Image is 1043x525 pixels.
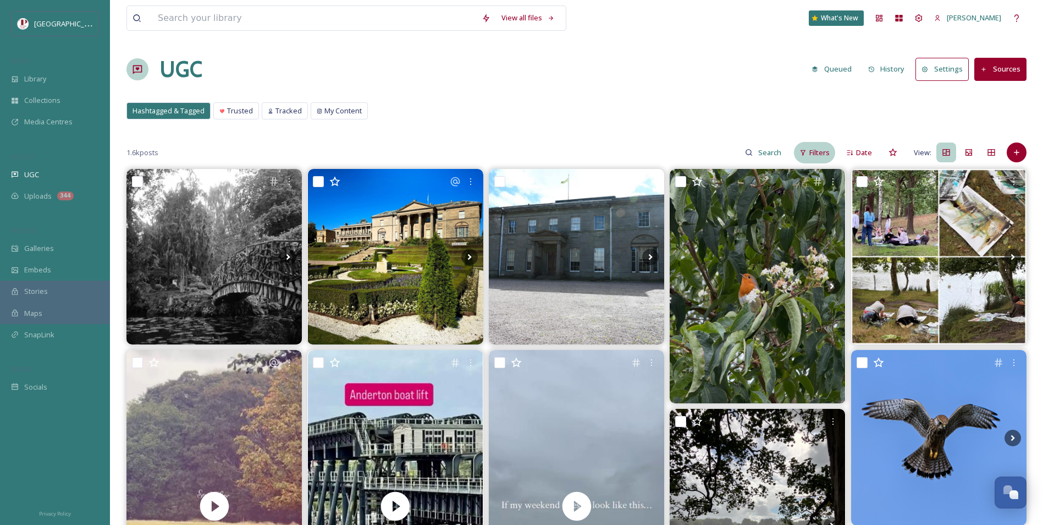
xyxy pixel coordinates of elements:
span: Stories [24,286,48,297]
input: Search your library [152,6,476,30]
button: Settings [915,58,969,80]
a: View all files [496,7,560,29]
span: [PERSON_NAME] [947,13,1001,23]
span: Date [856,147,872,158]
span: Maps [24,308,42,319]
span: Filters [809,147,830,158]
span: Socials [24,382,47,392]
img: download%20(5).png [18,18,29,29]
a: History [863,58,916,80]
img: #rhsgardenbridgewater #tattonpark #cumbria [670,169,845,403]
span: Media Centres [24,117,73,127]
span: Hashtagged & Tagged [133,106,205,116]
span: Uploads [24,191,52,201]
a: [PERSON_NAME] [929,7,1007,29]
span: Galleries [24,243,54,254]
span: UGC [24,169,39,180]
button: Open Chat [995,477,1027,508]
a: UGC [159,53,202,86]
button: Queued [806,58,857,80]
span: SOCIALS [11,365,33,373]
span: View: [914,147,931,158]
a: Settings [915,58,974,80]
input: Search [753,141,788,163]
div: 344 [57,192,74,200]
span: Tracked [275,106,302,116]
a: Queued [806,58,863,80]
img: Last of the shots taken at Tatton Park on the Superb. I will have to take it out again. Camera: V... [126,169,302,344]
span: MEDIA [11,57,30,65]
img: Went to Tatton yesterday [489,169,664,344]
button: Sources [974,58,1027,80]
span: Collections [24,95,60,106]
span: 1.6k posts [126,147,158,158]
span: Embeds [24,265,51,275]
a: Privacy Policy [39,506,71,519]
span: WIDGETS [11,226,36,234]
span: SnapLink [24,330,54,340]
img: A large group of wonderful young adults from adt_knutsford throwing themselves into the ‘reimagin... [851,169,1027,344]
a: What's New [809,10,864,26]
button: History [863,58,910,80]
span: Privacy Policy [39,510,71,517]
img: Beautiful start to the autumn season down in Cheshire 🍁🍂🍄‍🟫🌻☀️ 📍 tattonpark , Knutsford, Cheshire... [308,169,483,344]
span: COLLECT [11,152,35,161]
span: [GEOGRAPHIC_DATA] [34,18,104,29]
span: Trusted [227,106,253,116]
span: My Content [324,106,362,116]
span: Library [24,74,46,84]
